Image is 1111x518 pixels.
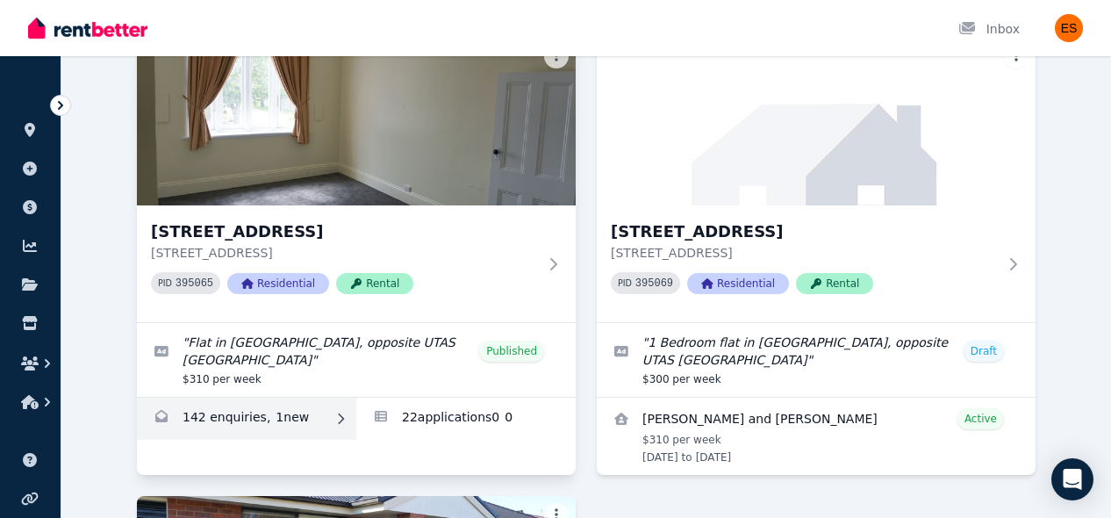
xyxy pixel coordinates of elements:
span: Residential [227,273,329,294]
img: Unit 2/55 Invermay Rd, Invermay [137,37,576,205]
code: 395065 [176,277,213,290]
div: Inbox [958,20,1020,38]
a: View details for Alexander and Jacqueline Altman [597,398,1036,475]
button: More options [1004,44,1029,68]
a: Unit 2/55 Invermay Rd, Invermay[STREET_ADDRESS][STREET_ADDRESS]PID 395065ResidentialRental [137,37,576,322]
span: Rental [336,273,413,294]
a: Edit listing: Flat in Invermay, opposite UTAS Inveresk Campus [137,323,576,397]
h3: [STREET_ADDRESS] [151,219,537,244]
div: Open Intercom Messenger [1051,458,1093,500]
small: PID [158,278,172,288]
small: PID [618,278,632,288]
code: 395069 [635,277,673,290]
a: Enquiries for Unit 2/55 Invermay Rd, Invermay [137,398,356,440]
p: [STREET_ADDRESS] [611,244,997,262]
span: Residential [687,273,789,294]
p: [STREET_ADDRESS] [151,244,537,262]
a: Applications for Unit 2/55 Invermay Rd, Invermay [356,398,576,440]
img: RentBetter [28,15,147,41]
img: Evangeline Samoilov [1055,14,1083,42]
button: More options [544,44,569,68]
span: Rental [796,273,873,294]
h3: [STREET_ADDRESS] [611,219,997,244]
a: Unit 1/55 Invermay Rd, Invermay[STREET_ADDRESS][STREET_ADDRESS]PID 395069ResidentialRental [597,37,1036,322]
a: Edit listing: 1 Bedroom flat in Invermay, opposite UTAS Inveresk Campus [597,323,1036,397]
img: Unit 1/55 Invermay Rd, Invermay [597,37,1036,205]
